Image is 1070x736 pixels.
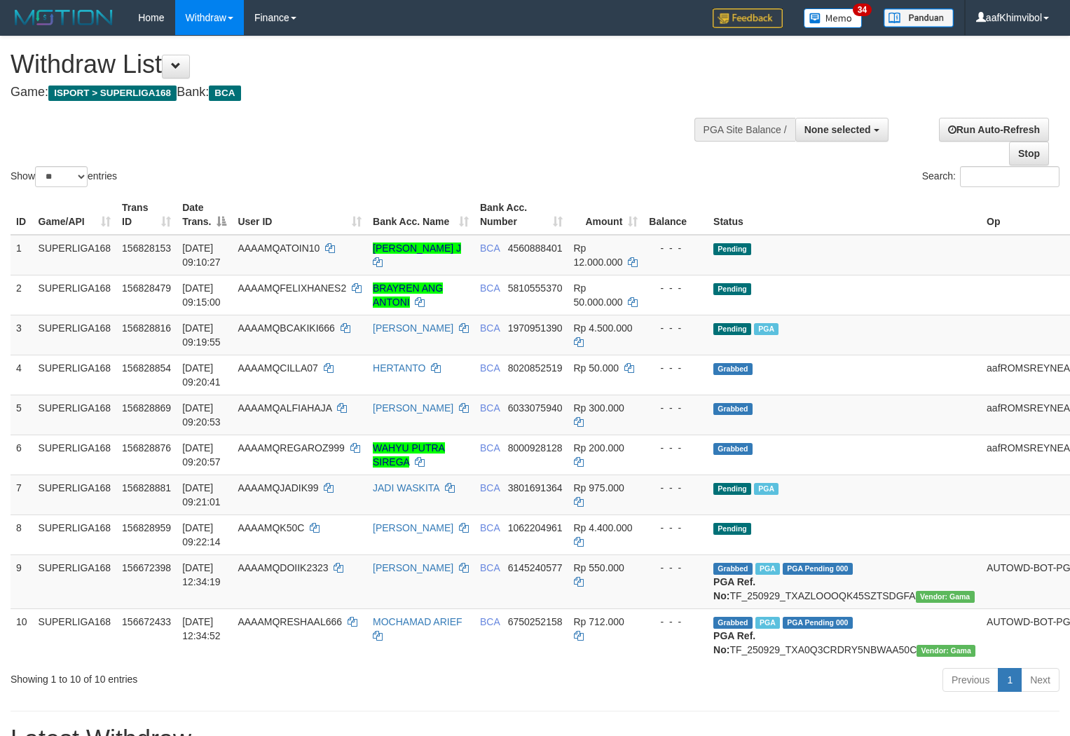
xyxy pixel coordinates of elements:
span: BCA [480,482,500,493]
span: [DATE] 09:19:55 [182,322,221,348]
span: Copy 1062204961 to clipboard [508,522,563,533]
span: [DATE] 09:20:53 [182,402,221,428]
th: User ID: activate to sort column ascending [232,195,367,235]
span: Rp 712.000 [574,616,624,627]
span: AAAAMQJADIK99 [238,482,318,493]
span: Pending [713,483,751,495]
a: JADI WASKITA [373,482,439,493]
span: Copy 1970951390 to clipboard [508,322,563,334]
span: Rp 50.000.000 [574,282,623,308]
div: PGA Site Balance / [694,118,795,142]
span: AAAAMQK50C [238,522,304,533]
span: [DATE] 12:34:52 [182,616,221,641]
span: BCA [480,616,500,627]
span: BCA [480,243,500,254]
span: 156828816 [122,322,171,334]
td: 6 [11,435,33,475]
select: Showentries [35,166,88,187]
th: Bank Acc. Number: activate to sort column ascending [474,195,568,235]
img: MOTION_logo.png [11,7,117,28]
div: - - - [649,561,702,575]
th: Status [708,195,981,235]
div: - - - [649,481,702,495]
span: ISPORT > SUPERLIGA168 [48,86,177,101]
span: 156672398 [122,562,171,573]
span: Vendor URL: https://trx31.1velocity.biz [917,645,975,657]
span: PGA Pending [783,563,853,575]
a: Stop [1009,142,1049,165]
span: Marked by aafsoycanthlai [754,323,779,335]
span: Vendor URL: https://trx31.1velocity.biz [916,591,975,603]
td: TF_250929_TXAZLOOOQK45SZTSDGFA [708,554,981,608]
span: 156828479 [122,282,171,294]
td: SUPERLIGA168 [33,235,117,275]
span: AAAAMQDOIIK2323 [238,562,328,573]
div: - - - [649,321,702,335]
span: [DATE] 09:21:01 [182,482,221,507]
span: None selected [804,124,871,135]
a: HERTANTO [373,362,425,374]
button: None selected [795,118,889,142]
span: BCA [480,322,500,334]
span: Pending [713,243,751,255]
input: Search: [960,166,1059,187]
span: AAAAMQREGAROZ999 [238,442,345,454]
span: 156828959 [122,522,171,533]
span: BCA [480,442,500,454]
span: AAAAMQALFIAHAJA [238,402,331,414]
td: SUPERLIGA168 [33,275,117,315]
span: Rp 12.000.000 [574,243,623,268]
span: Marked by aafsoycanthlai [755,617,780,629]
span: AAAAMQRESHAAL666 [238,616,342,627]
td: 4 [11,355,33,395]
span: AAAAMQFELIXHANES2 [238,282,346,294]
span: Copy 6750252158 to clipboard [508,616,563,627]
a: [PERSON_NAME] [373,322,453,334]
th: Bank Acc. Name: activate to sort column ascending [367,195,474,235]
div: - - - [649,521,702,535]
div: - - - [649,361,702,375]
td: SUPERLIGA168 [33,355,117,395]
div: - - - [649,401,702,415]
span: Pending [713,283,751,295]
span: [DATE] 09:22:14 [182,522,221,547]
span: Rp 975.000 [574,482,624,493]
a: [PERSON_NAME] [373,562,453,573]
div: - - - [649,281,702,295]
a: WAHYU PUTRA SIREGA [373,442,445,468]
span: Copy 4560888401 to clipboard [508,243,563,254]
a: [PERSON_NAME] J [373,243,461,254]
td: 7 [11,475,33,514]
span: 34 [853,4,872,16]
span: Rp 550.000 [574,562,624,573]
span: Rp 200.000 [574,442,624,454]
span: Copy 8020852519 to clipboard [508,362,563,374]
span: Rp 300.000 [574,402,624,414]
span: BCA [480,402,500,414]
h1: Withdraw List [11,50,699,79]
span: Grabbed [713,443,753,455]
span: Marked by aafsoycanthlai [754,483,779,495]
h4: Game: Bank: [11,86,699,100]
span: BCA [209,86,240,101]
label: Search: [922,166,1059,187]
span: Pending [713,523,751,535]
span: Copy 6145240577 to clipboard [508,562,563,573]
span: 156828854 [122,362,171,374]
div: - - - [649,615,702,629]
span: 156828876 [122,442,171,454]
th: Game/API: activate to sort column ascending [33,195,117,235]
span: [DATE] 09:10:27 [182,243,221,268]
span: 156672433 [122,616,171,627]
span: AAAAMQCILLA07 [238,362,317,374]
div: - - - [649,441,702,455]
a: [PERSON_NAME] [373,522,453,533]
img: Button%20Memo.svg [804,8,863,28]
a: [PERSON_NAME] [373,402,453,414]
td: 8 [11,514,33,554]
td: SUPERLIGA168 [33,475,117,514]
th: Trans ID: activate to sort column ascending [116,195,177,235]
td: SUPERLIGA168 [33,435,117,475]
th: Balance [643,195,708,235]
td: SUPERLIGA168 [33,514,117,554]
